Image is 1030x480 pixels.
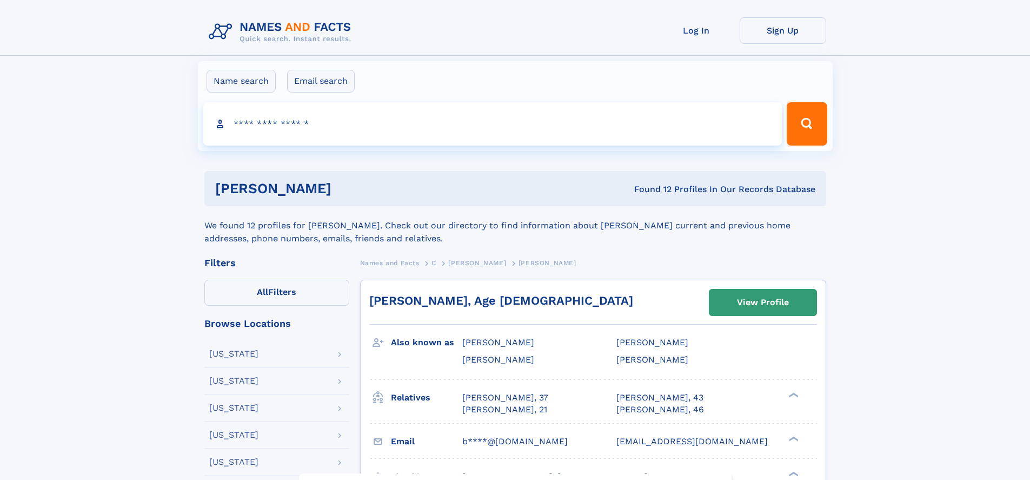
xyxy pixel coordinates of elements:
span: [PERSON_NAME] [519,259,576,267]
span: [PERSON_NAME] [462,354,534,365]
img: Logo Names and Facts [204,17,360,47]
a: [PERSON_NAME], 21 [462,404,547,416]
span: [EMAIL_ADDRESS][DOMAIN_NAME] [616,436,768,446]
a: C [431,256,436,269]
a: View Profile [709,290,816,315]
div: View Profile [737,290,789,315]
a: [PERSON_NAME], 46 [616,404,704,416]
div: ❯ [786,435,799,442]
div: We found 12 profiles for [PERSON_NAME]. Check out our directory to find information about [PERSON... [204,206,826,245]
div: ❯ [786,470,799,477]
a: [PERSON_NAME], 37 [462,392,548,404]
div: Found 12 Profiles In Our Records Database [483,183,815,195]
div: [US_STATE] [209,377,258,385]
a: [PERSON_NAME] [448,256,506,269]
div: [US_STATE] [209,404,258,412]
span: [PERSON_NAME] [616,337,688,347]
div: [US_STATE] [209,350,258,358]
div: [US_STATE] [209,458,258,466]
div: ❯ [786,391,799,398]
span: All [257,287,268,297]
label: Name search [207,70,276,93]
button: Search Button [787,102,827,146]
span: [PERSON_NAME] [616,354,688,365]
a: [PERSON_NAME], 43 [616,392,703,404]
div: Browse Locations [204,319,349,328]
a: Log In [653,17,740,44]
span: C [431,259,436,267]
h3: Also known as [391,333,462,352]
div: Filters [204,258,349,268]
label: Email search [287,70,355,93]
a: [PERSON_NAME], Age [DEMOGRAPHIC_DATA] [369,294,633,307]
a: Sign Up [740,17,826,44]
h3: Relatives [391,389,462,407]
div: [US_STATE] [209,431,258,439]
a: Names and Facts [360,256,420,269]
span: [PERSON_NAME] [448,259,506,267]
h1: [PERSON_NAME] [215,182,483,195]
span: [PERSON_NAME] [462,337,534,347]
label: Filters [204,280,349,306]
input: search input [203,102,782,146]
h3: Email [391,432,462,451]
